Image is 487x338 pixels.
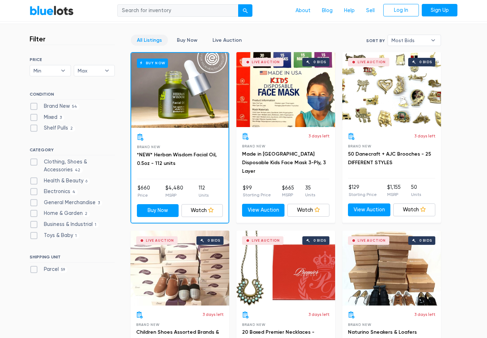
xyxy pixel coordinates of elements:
[199,184,209,198] li: 112
[137,145,160,149] span: Brand New
[387,183,401,198] li: $1,155
[70,104,80,110] span: 54
[30,266,67,273] label: Parcel
[130,231,229,306] a: Live Auction 0 bids
[422,4,457,17] a: Sign Up
[358,239,386,242] div: Live Auction
[383,4,419,17] a: Log In
[138,184,150,198] li: $660
[358,60,386,64] div: Live Auction
[96,200,102,206] span: 3
[308,311,329,318] p: 3 days left
[349,191,377,198] p: Starting Price
[131,35,168,46] a: All Listings
[73,233,79,239] span: 1
[411,191,421,198] p: Units
[165,184,183,198] li: $4,480
[83,178,90,184] span: 6
[83,211,90,217] span: 2
[30,113,64,121] label: Mixed
[387,191,401,198] p: MSRP
[242,151,326,174] a: Made in [GEOGRAPHIC_DATA] Disposable Kids Face Mask 3-Ply, 3 Layer
[181,204,223,217] a: Watch
[313,60,326,64] div: 0 bids
[171,35,204,46] a: Buy Now
[349,183,377,198] li: $129
[165,192,183,198] p: MSRP
[30,147,115,155] h6: CATEGORY
[236,52,335,127] a: Live Auction 0 bids
[338,4,360,17] a: Help
[199,192,209,198] p: Units
[137,204,179,217] a: Buy Now
[30,92,115,100] h6: CONDITION
[70,189,78,195] span: 4
[57,115,64,121] span: 3
[308,133,329,139] p: 3 days left
[30,158,115,173] label: Clothing, Shoes & Accessories
[290,4,316,17] a: About
[206,35,248,46] a: Live Auction
[34,65,57,76] span: Min
[146,239,174,242] div: Live Auction
[30,124,75,132] label: Shelf Pulls
[348,203,390,216] a: View Auction
[30,221,99,228] label: Business & Industrial
[243,192,271,198] p: Starting Price
[242,323,265,327] span: Brand New
[282,192,294,198] p: MSRP
[30,57,115,62] h6: PRICE
[252,60,280,64] div: Live Auction
[348,151,431,166] a: 50 Danecraft + AJC Brooches - 25 DIFFERENT STYLES
[411,183,421,198] li: 50
[414,133,435,139] p: 3 days left
[207,239,220,242] div: 0 bids
[78,65,101,76] span: Max
[137,59,168,67] h6: Buy Now
[348,323,371,327] span: Brand New
[287,204,330,217] a: Watch
[360,4,380,17] a: Sell
[419,239,432,242] div: 0 bids
[30,254,115,262] h6: SHIPPING UNIT
[391,35,427,46] span: Most Bids
[30,5,74,16] a: BlueLots
[30,102,80,110] label: Brand New
[30,199,102,207] label: General Merchandise
[242,204,284,217] a: View Auction
[305,184,315,198] li: 35
[242,144,265,148] span: Brand New
[99,65,114,76] b: ▾
[59,267,67,273] span: 59
[348,144,371,148] span: Brand New
[30,188,78,196] label: Electronics
[414,311,435,318] p: 3 days left
[313,239,326,242] div: 0 bids
[316,4,338,17] a: Blog
[68,126,75,132] span: 2
[236,231,335,306] a: Live Auction 0 bids
[426,35,441,46] b: ▾
[419,60,432,64] div: 0 bids
[243,184,271,198] li: $99
[30,35,46,43] h3: Filter
[342,52,441,127] a: Live Auction 0 bids
[138,192,150,198] p: Price
[203,311,224,318] p: 3 days left
[282,184,294,198] li: $665
[366,37,385,44] label: Sort By
[342,231,441,306] a: Live Auction 0 bids
[117,4,239,17] input: Search for inventory
[93,222,99,228] span: 1
[137,152,217,166] a: *NEW* Herban Wisdom Facial Oil, 0.5oz - 112 units
[393,203,436,216] a: Watch
[30,232,79,239] label: Toys & Baby
[136,323,159,327] span: Brand New
[73,167,83,173] span: 42
[30,210,90,217] label: Home & Garden
[131,53,229,128] a: Buy Now
[30,177,90,185] label: Health & Beauty
[252,239,280,242] div: Live Auction
[305,192,315,198] p: Units
[56,65,71,76] b: ▾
